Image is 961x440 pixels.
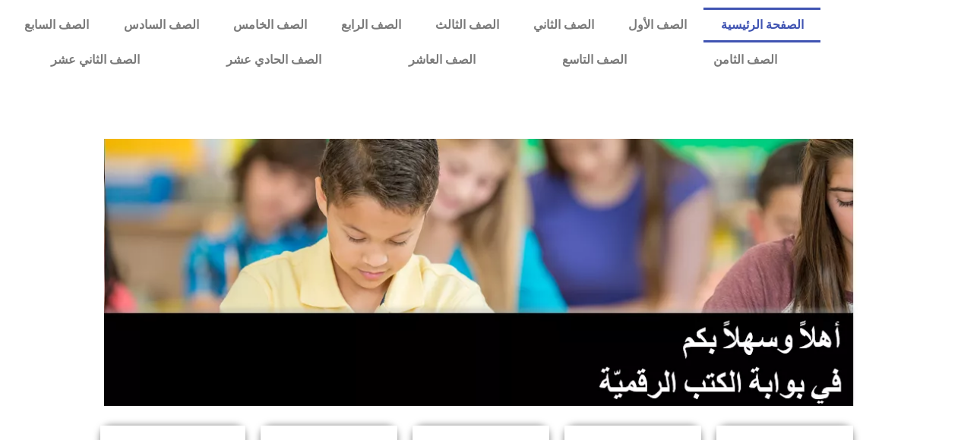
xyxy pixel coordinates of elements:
[183,42,365,77] a: الصف الحادي عشر
[670,42,820,77] a: الصف الثامن
[8,8,106,42] a: الصف السابع
[703,8,820,42] a: الصفحة الرئيسية
[418,8,516,42] a: الصف الثالث
[216,8,324,42] a: الصف الخامس
[8,42,183,77] a: الصف الثاني عشر
[611,8,703,42] a: الصف الأول
[516,8,611,42] a: الصف الثاني
[106,8,216,42] a: الصف السادس
[324,8,418,42] a: الصف الرابع
[365,42,519,77] a: الصف العاشر
[519,42,670,77] a: الصف التاسع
